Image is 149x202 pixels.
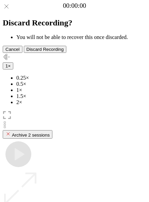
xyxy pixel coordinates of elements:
button: 1× [3,62,13,69]
button: Cancel [3,46,22,53]
li: You will not be able to recover this once discarded. [16,34,146,40]
button: Archive 2 sessions [3,130,52,139]
button: Discard Recording [24,46,67,53]
li: 1.5× [16,93,146,99]
div: Archive 2 sessions [5,131,50,138]
li: 0.25× [16,75,146,81]
li: 1× [16,87,146,93]
a: 00:00:00 [63,2,86,9]
li: 0.5× [16,81,146,87]
span: 1 [5,63,8,68]
li: 2× [16,99,146,105]
h2: Discard Recording? [3,18,146,27]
